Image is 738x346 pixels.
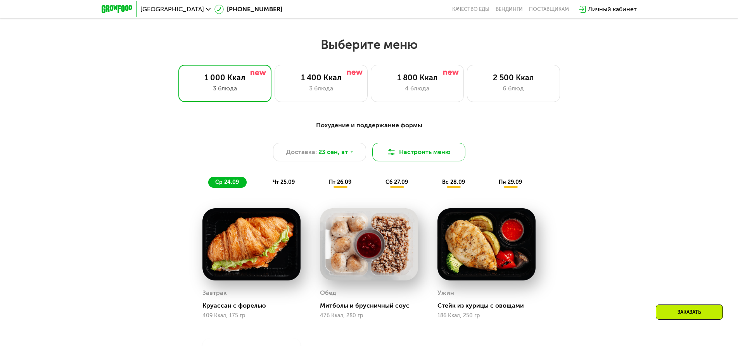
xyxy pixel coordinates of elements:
div: Ужин [437,287,454,299]
h2: Выберите меню [25,37,713,52]
div: 186 Ккал, 250 гр [437,313,536,319]
div: Похудение и поддержание формы [140,121,599,130]
span: ср 24.09 [215,179,239,185]
div: 3 блюда [187,84,263,93]
div: Круассан с форелью [202,302,307,310]
div: 4 блюда [379,84,456,93]
div: 3 блюда [283,84,359,93]
div: поставщикам [529,6,569,12]
span: пт 26.09 [329,179,351,185]
span: пн 29.09 [499,179,522,185]
div: 409 Ккал, 175 гр [202,313,301,319]
div: 1 400 Ккал [283,73,359,82]
div: 1 800 Ккал [379,73,456,82]
div: Обед [320,287,336,299]
span: чт 25.09 [273,179,295,185]
div: 6 блюд [475,84,552,93]
div: 1 000 Ккал [187,73,263,82]
a: Вендинги [496,6,523,12]
span: 23 сен, вт [318,147,348,157]
div: Митболы и брусничный соус [320,302,424,310]
span: вс 28.09 [442,179,465,185]
span: [GEOGRAPHIC_DATA] [140,6,204,12]
a: [PHONE_NUMBER] [214,5,282,14]
span: Доставка: [286,147,317,157]
div: Личный кабинет [588,5,637,14]
span: сб 27.09 [385,179,408,185]
button: Настроить меню [372,143,465,161]
div: 2 500 Ккал [475,73,552,82]
div: Заказать [656,304,723,320]
div: 476 Ккал, 280 гр [320,313,418,319]
div: Завтрак [202,287,227,299]
div: Стейк из курицы с овощами [437,302,542,310]
a: Качество еды [452,6,489,12]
